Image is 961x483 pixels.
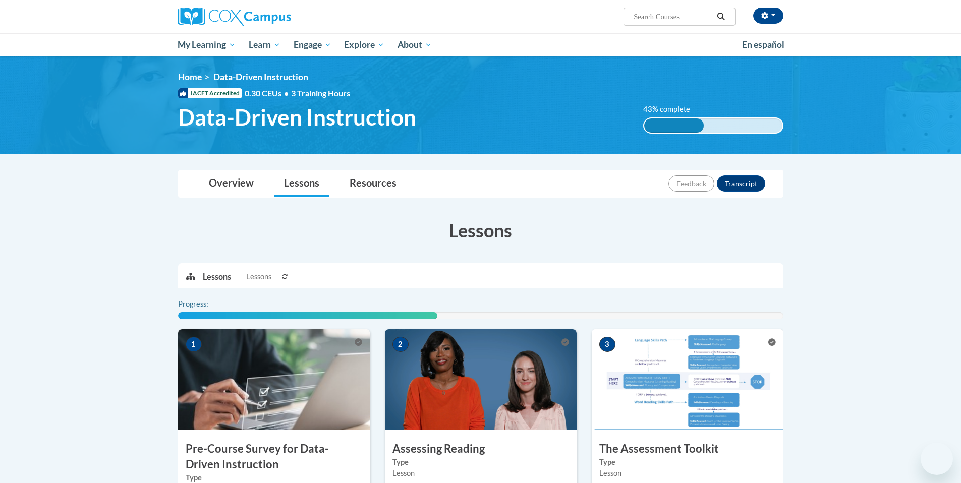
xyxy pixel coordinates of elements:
[385,329,577,430] img: Course Image
[599,468,776,479] div: Lesson
[203,271,231,282] p: Lessons
[178,88,242,98] span: IACET Accredited
[199,170,264,197] a: Overview
[392,468,569,479] div: Lesson
[294,39,331,51] span: Engage
[242,33,287,56] a: Learn
[287,33,338,56] a: Engage
[163,33,799,56] div: Main menu
[291,88,350,98] span: 3 Training Hours
[391,33,438,56] a: About
[599,337,615,352] span: 3
[736,34,791,55] a: En español
[274,170,329,197] a: Lessons
[246,271,271,282] span: Lessons
[186,337,202,352] span: 1
[385,441,577,457] h3: Assessing Reading
[178,329,370,430] img: Course Image
[633,11,713,23] input: Search Courses
[178,39,236,51] span: My Learning
[178,72,202,82] a: Home
[172,33,243,56] a: My Learning
[717,175,765,192] button: Transcript
[599,457,776,468] label: Type
[249,39,280,51] span: Learn
[398,39,432,51] span: About
[178,8,370,26] a: Cox Campus
[178,441,370,472] h3: Pre-Course Survey for Data-Driven Instruction
[178,298,236,310] label: Progress:
[178,8,291,26] img: Cox Campus
[344,39,384,51] span: Explore
[245,88,291,99] span: 0.30 CEUs
[178,104,416,131] span: Data-Driven Instruction
[753,8,783,24] button: Account Settings
[644,118,704,133] div: 43% complete
[713,11,728,23] button: Search
[742,39,784,50] span: En español
[340,170,407,197] a: Resources
[284,88,289,98] span: •
[643,104,701,115] label: 43% complete
[337,33,391,56] a: Explore
[921,443,953,475] iframe: Button to launch messaging window
[592,441,783,457] h3: The Assessment Toolkit
[592,329,783,430] img: Course Image
[392,457,569,468] label: Type
[668,175,714,192] button: Feedback
[178,218,783,243] h3: Lessons
[392,337,409,352] span: 2
[213,72,308,82] span: Data-Driven Instruction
